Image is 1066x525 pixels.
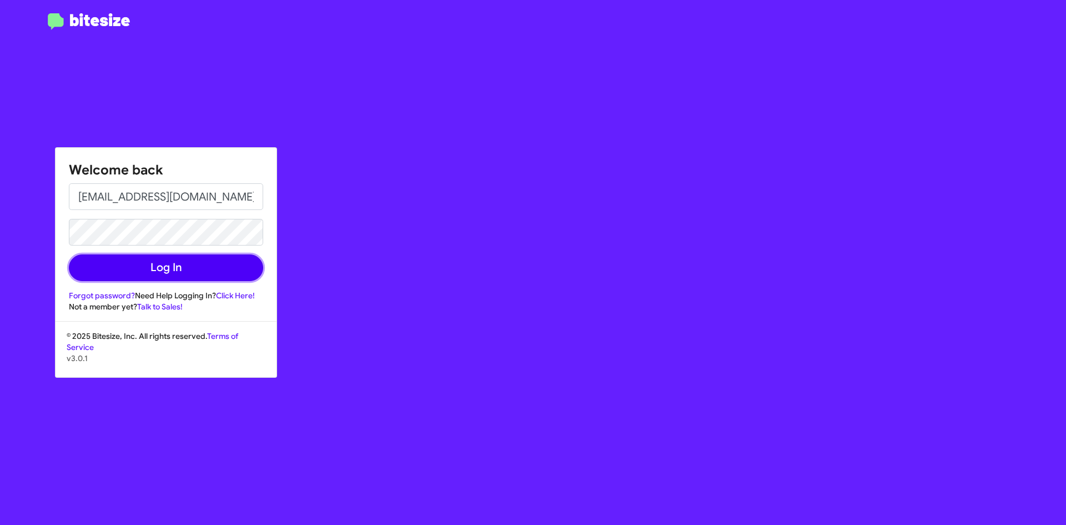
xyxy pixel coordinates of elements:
[69,291,135,301] a: Forgot password?
[137,302,183,312] a: Talk to Sales!
[216,291,255,301] a: Click Here!
[56,331,276,377] div: © 2025 Bitesize, Inc. All rights reserved.
[67,353,265,364] p: v3.0.1
[69,301,263,312] div: Not a member yet?
[69,254,263,281] button: Log In
[69,290,263,301] div: Need Help Logging In?
[69,183,263,210] input: Email address
[69,161,263,179] h1: Welcome back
